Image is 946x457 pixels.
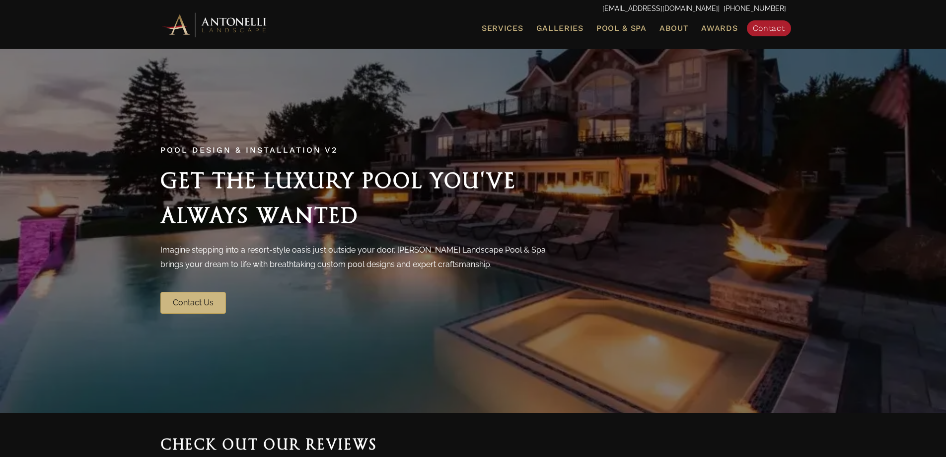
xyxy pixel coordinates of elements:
span: Pool Design & Installation v2 [160,145,338,155]
span: Get the Luxury Pool You've Always Wanted [160,168,516,228]
span: About [659,24,689,32]
span: Imagine stepping into a resort-style oasis just outside your door. [PERSON_NAME] Landscape Pool &... [160,245,546,270]
a: Services [478,22,527,35]
span: Galleries [536,23,583,33]
a: Awards [697,22,741,35]
span: Pool & Spa [596,23,647,33]
a: [EMAIL_ADDRESS][DOMAIN_NAME] [602,4,718,12]
span: Services [482,24,523,32]
img: Antonelli Horizontal Logo [160,11,270,38]
a: Contact Us [160,292,226,314]
a: About [655,22,693,35]
p: | [PHONE_NUMBER] [160,2,786,15]
span: Contact [753,23,785,33]
span: Check out our reviews [160,436,377,453]
a: Pool & Spa [592,22,651,35]
a: Contact [747,20,791,36]
span: Contact Us [173,298,214,307]
span: Awards [701,23,737,33]
a: Galleries [532,22,587,35]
